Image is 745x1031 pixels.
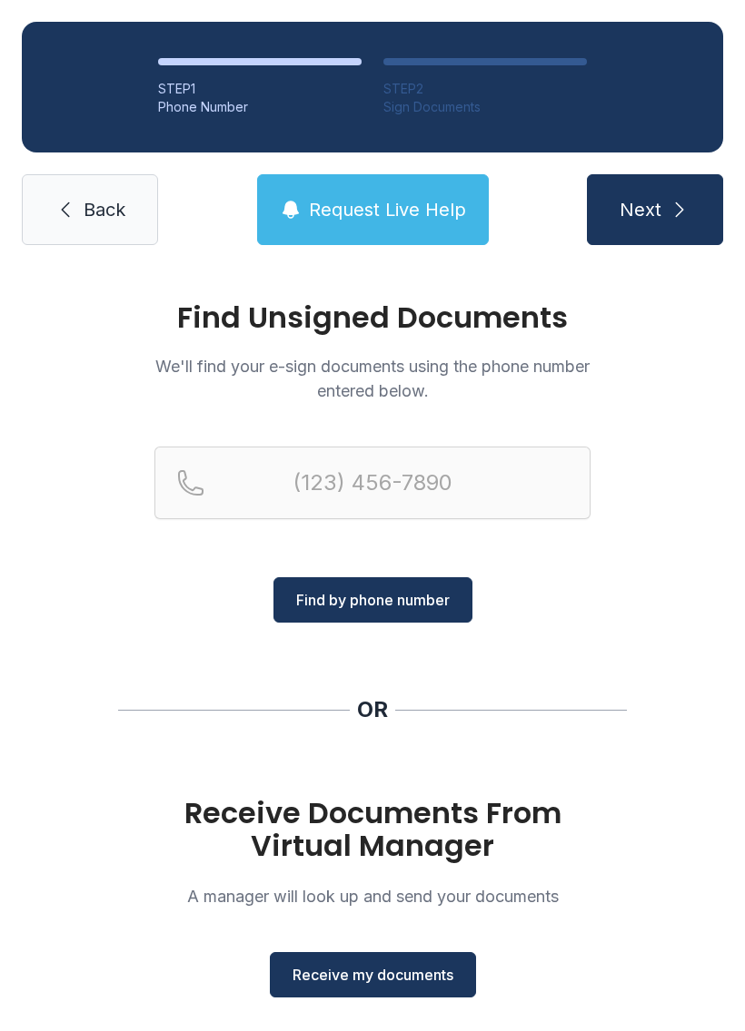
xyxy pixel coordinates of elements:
[383,80,587,98] div: STEP 2
[158,98,362,116] div: Phone Number
[620,197,661,222] span: Next
[84,197,125,222] span: Back
[293,964,453,986] span: Receive my documents
[154,884,591,908] p: A manager will look up and send your documents
[309,197,466,222] span: Request Live Help
[154,797,591,862] h1: Receive Documents From Virtual Manager
[154,447,591,519] input: Reservation phone number
[357,695,388,724] div: OR
[154,303,591,332] h1: Find Unsigned Documents
[154,354,591,403] p: We'll find your e-sign documents using the phone number entered below.
[383,98,587,116] div: Sign Documents
[158,80,362,98] div: STEP 1
[296,589,450,611] span: Find by phone number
